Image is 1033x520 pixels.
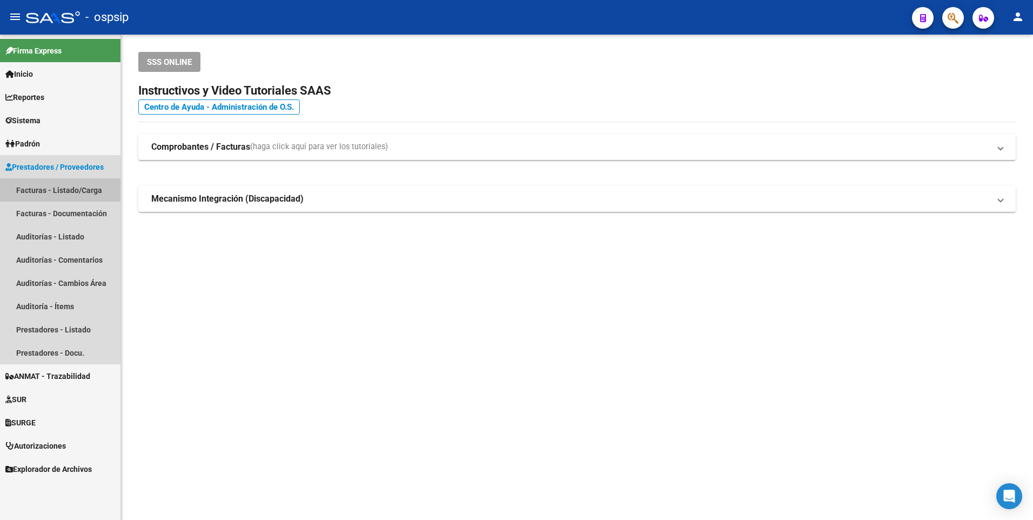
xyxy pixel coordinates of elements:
span: (haga click aquí para ver los tutoriales) [250,141,388,153]
span: Padrón [5,138,40,150]
h2: Instructivos y Video Tutoriales SAAS [138,81,1016,101]
mat-icon: menu [9,10,22,23]
div: Open Intercom Messenger [996,483,1022,509]
button: SSS ONLINE [138,52,200,72]
span: Firma Express [5,45,62,57]
span: Reportes [5,91,44,103]
span: Prestadores / Proveedores [5,161,104,173]
span: Sistema [5,115,41,126]
a: Centro de Ayuda - Administración de O.S. [138,99,300,115]
span: SSS ONLINE [147,57,192,67]
span: Inicio [5,68,33,80]
span: Autorizaciones [5,440,66,452]
mat-expansion-panel-header: Mecanismo Integración (Discapacidad) [138,186,1016,212]
span: Explorador de Archivos [5,463,92,475]
span: SUR [5,394,26,405]
strong: Comprobantes / Facturas [151,141,250,153]
span: ANMAT - Trazabilidad [5,370,90,382]
strong: Mecanismo Integración (Discapacidad) [151,193,304,205]
mat-expansion-panel-header: Comprobantes / Facturas(haga click aquí para ver los tutoriales) [138,134,1016,160]
span: - ospsip [85,5,129,29]
mat-icon: person [1011,10,1024,23]
span: SURGE [5,417,36,429]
